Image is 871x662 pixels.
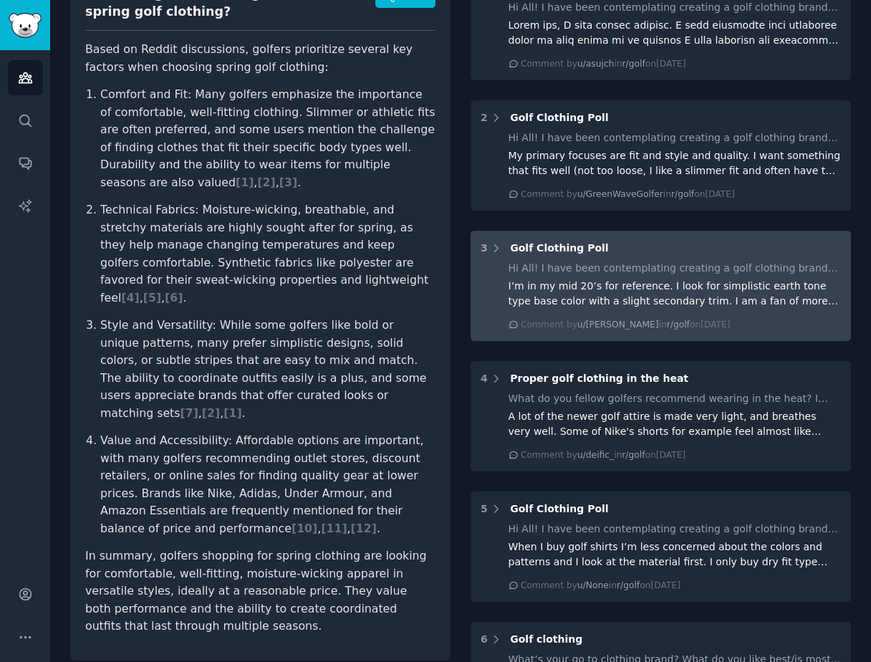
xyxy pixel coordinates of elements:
[521,580,680,593] div: Comment by in on [DATE]
[671,189,694,199] span: r/golf
[577,580,609,590] span: u/None
[510,633,582,645] span: Golf clothing
[481,632,488,647] div: 6
[100,317,435,422] p: Style and Versatility: While some golfers like bold or unique patterns, many prefer simplistic de...
[521,58,685,71] div: Comment by in on [DATE]
[509,539,842,570] div: When I buy golf shirts I’m less concerned about the colors and patterns and I look at the materia...
[9,13,42,38] img: GummySearch logo
[292,522,317,535] span: [ 10 ]
[257,176,275,189] span: [ 2 ]
[509,130,842,145] div: Hi All! I have been contemplating creating a golf clothing brand for quite some time and think I’...
[509,261,842,276] div: Hi All! I have been contemplating creating a golf clothing brand for quite some time and think I’...
[100,86,435,191] p: Comfort and Fit: Many golfers emphasize the importance of comfortable, well-fitting clothing. Sli...
[510,373,688,384] span: Proper golf clothing in the heat
[85,547,435,635] p: In summary, golfers shopping for spring clothing are looking for comfortable, well-fitting, moist...
[509,391,842,406] div: What do you fellow golfers recommend wearing in the heat? I sweat a fair amount and am just tired...
[510,242,608,254] span: Golf Clothing Poll
[521,188,735,201] div: Comment by in on [DATE]
[121,291,139,304] span: [ 4 ]
[617,580,640,590] span: r/golf
[509,18,842,48] div: Lorem ips, D sita consec adipisc. E sedd eiusmodte inci utlaboree dolor ma aliq enima mi ve quisn...
[521,319,731,332] div: Comment by in on [DATE]
[143,291,161,304] span: [ 5 ]
[510,112,608,123] span: Golf Clothing Poll
[481,371,488,386] div: 4
[351,522,377,535] span: [ 12 ]
[481,241,488,256] div: 3
[100,432,435,537] p: Value and Accessibility: Affordable options are important, with many golfers recommending outlet ...
[85,41,435,76] p: Based on Reddit discussions, golfers prioritize several key factors when choosing spring golf clo...
[521,449,685,462] div: Comment by in on [DATE]
[202,406,220,420] span: [ 2 ]
[577,189,663,199] span: u/GreenWaveGolfer
[510,503,608,514] span: Golf Clothing Poll
[180,406,198,420] span: [ 7 ]
[236,176,254,189] span: [ 1 ]
[279,176,297,189] span: [ 3 ]
[622,450,645,460] span: r/golf
[577,320,659,330] span: u/[PERSON_NAME]
[165,291,183,304] span: [ 6 ]
[577,450,614,460] span: u/deific_
[100,201,435,307] p: Technical Fabrics: Moisture-wicking, breathable, and stretchy materials are highly sought after f...
[509,279,842,309] div: I’m in my mid 20’s for reference. I look for simplistic earth tone type base color with a slight ...
[481,502,488,517] div: 5
[509,522,842,537] div: Hi All! I have been contemplating creating a golf clothing brand for quite some time and think I’...
[667,320,690,330] span: r/golf
[622,59,645,69] span: r/golf
[321,522,347,535] span: [ 11 ]
[481,110,488,125] div: 2
[509,148,842,178] div: My primary focuses are fit and style and quality. I want something that fits well (not too loose,...
[223,406,241,420] span: [ 1 ]
[509,409,842,439] div: A lot of the newer golf attire is made very light, and breathes very well. Some of Nike's shorts ...
[577,59,614,69] span: u/asujch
